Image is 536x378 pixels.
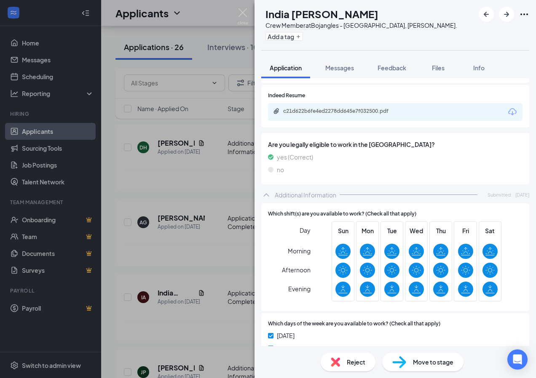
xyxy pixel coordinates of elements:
span: [DATE] [277,331,295,340]
span: Move to stage [413,357,453,367]
svg: Plus [296,34,301,39]
span: Mon [360,226,375,235]
span: Which shift(s) are you available to work? (Check all that apply) [268,210,416,218]
span: Reject [347,357,365,367]
span: Files [432,64,445,72]
svg: Download [507,107,517,117]
span: Sat [482,226,498,235]
span: Submitted: [488,191,512,198]
span: Feedback [378,64,406,72]
div: Additional Information [275,191,336,199]
span: Which days of the week are you available to work? (Check all that apply) [268,320,440,328]
span: Indeed Resume [268,92,305,100]
span: Evening [288,281,311,296]
span: Day [300,226,311,235]
svg: ArrowLeftNew [481,9,491,19]
svg: Paperclip [273,108,280,114]
a: Paperclipc21d622b6fe4ed2278dd645e7f032500.pdf [273,108,410,116]
span: yes (Correct) [277,152,313,162]
span: Thu [433,226,448,235]
span: no [277,165,284,174]
svg: ArrowRight [501,9,512,19]
span: [DATE] [277,343,295,353]
h1: India [PERSON_NAME] [265,7,378,21]
span: Afternoon [282,262,311,277]
span: Fri [458,226,473,235]
button: ArrowRight [499,7,514,22]
span: Messages [325,64,354,72]
button: ArrowLeftNew [479,7,494,22]
span: Application [270,64,302,72]
div: Crew Member at Bojangles - [GEOGRAPHIC_DATA], [PERSON_NAME]. [265,21,457,29]
button: PlusAdd a tag [265,32,303,41]
span: Morning [288,243,311,258]
span: Info [473,64,485,72]
span: Sun [335,226,351,235]
div: c21d622b6fe4ed2278dd645e7f032500.pdf [283,108,401,114]
svg: ChevronUp [261,190,271,200]
svg: Ellipses [519,9,529,19]
span: Are you legally eligible to work in the [GEOGRAPHIC_DATA]? [268,140,523,149]
div: Open Intercom Messenger [507,349,528,370]
span: [DATE] [515,191,529,198]
span: Wed [409,226,424,235]
span: Tue [384,226,399,235]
